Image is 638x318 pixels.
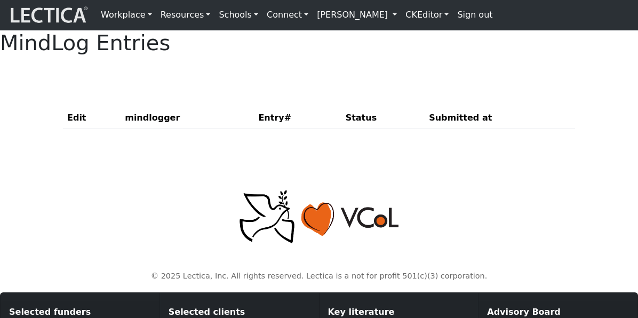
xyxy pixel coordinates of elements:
a: CKEditor [401,4,453,26]
th: mindlogger [121,107,254,129]
th: Entry# [254,107,341,129]
a: Resources [156,4,215,26]
img: Peace, love, VCoL [237,189,402,245]
th: Submitted at [425,107,575,129]
a: Schools [214,4,262,26]
img: lecticalive [8,5,88,25]
th: Status [341,107,425,129]
a: [PERSON_NAME] [313,4,401,26]
a: Connect [262,4,313,26]
p: © 2025 Lectica, Inc. All rights reserved. Lectica is a not for profit 501(c)(3) corporation. [69,271,569,282]
a: Sign out [453,4,497,26]
th: Edit [63,107,121,129]
a: Workplace [97,4,156,26]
